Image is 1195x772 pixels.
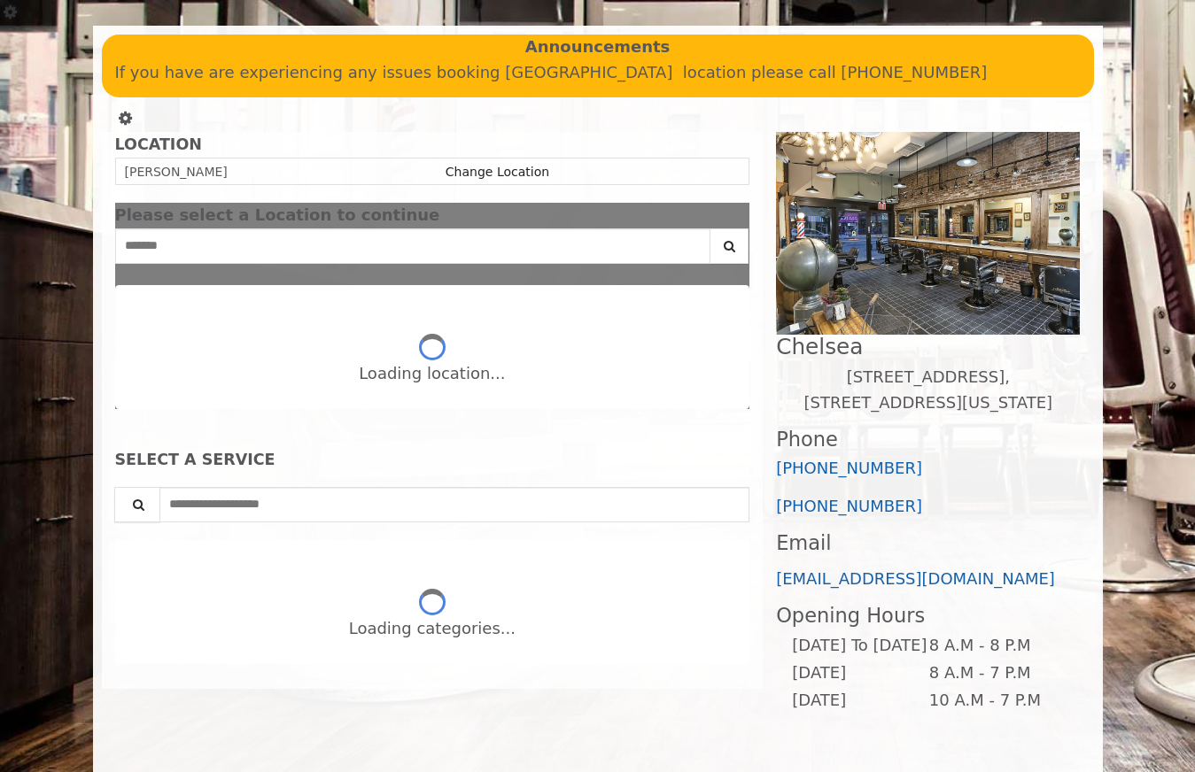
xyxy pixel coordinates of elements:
h2: Chelsea [776,335,1080,359]
span: Please select a Location to continue [115,205,440,224]
span: [PERSON_NAME] [125,165,228,179]
a: [EMAIL_ADDRESS][DOMAIN_NAME] [776,569,1055,588]
td: [DATE] [791,687,927,714]
a: [PHONE_NUMBER] [776,459,922,477]
h3: Phone [776,428,1080,451]
td: [DATE] To [DATE] [791,632,927,660]
div: Loading categories... [349,616,516,642]
h3: Email [776,532,1080,554]
td: 10 A.M - 7 P.M [928,687,1066,714]
td: 8 A.M - 8 P.M [928,632,1066,660]
i: Search button [719,240,740,252]
p: If you have are experiencing any issues booking [GEOGRAPHIC_DATA] location please call [PHONE_NUM... [115,60,1081,86]
div: Center Select [115,228,750,273]
b: LOCATION [115,135,202,153]
td: 8 A.M - 7 P.M [928,660,1066,687]
h3: Opening Hours [776,605,1080,627]
a: Change Location [446,165,549,179]
a: [PHONE_NUMBER] [776,497,922,515]
b: Announcements [525,35,671,60]
button: close dialog [723,210,749,221]
p: [STREET_ADDRESS],[STREET_ADDRESS][US_STATE] [776,365,1080,416]
button: Service Search [114,487,160,522]
div: SELECT A SERVICE [115,452,750,468]
input: Search Center [115,228,711,264]
div: Loading location... [359,361,505,387]
td: [DATE] [791,660,927,687]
